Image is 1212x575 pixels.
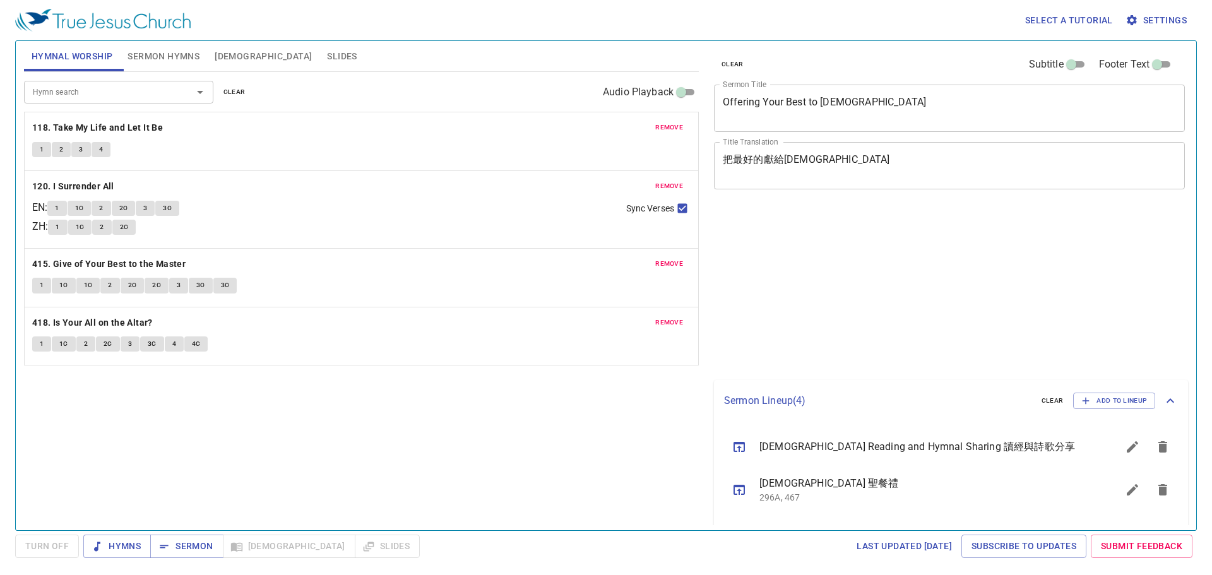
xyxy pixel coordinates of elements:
span: Sermon Hymns [128,49,199,64]
span: 1 [40,144,44,155]
iframe: from-child [709,203,1092,375]
span: 1C [75,203,84,214]
span: 4 [172,338,176,350]
button: 1C [68,220,92,235]
button: clear [216,85,253,100]
span: Sync Verses [626,202,674,215]
button: 118. Take My Life and Let It Be [32,120,165,136]
span: 3 [143,203,147,214]
span: 1C [76,222,85,233]
span: Sermon [160,538,213,554]
span: Submit Feedback [1101,538,1182,554]
button: clear [1034,393,1071,408]
span: 2C [152,280,161,291]
button: 3 [136,201,155,216]
button: 1 [47,201,66,216]
button: 2 [52,142,71,157]
b: 120. I Surrender All [32,179,114,194]
span: 2 [59,144,63,155]
span: remove [655,181,683,192]
span: 3 [128,338,132,350]
button: 1 [32,278,51,293]
span: Hymns [93,538,141,554]
button: Hymns [83,535,151,558]
span: Slides [327,49,357,64]
span: [DEMOGRAPHIC_DATA] [215,49,312,64]
b: 118. Take My Life and Let It Be [32,120,163,136]
span: 2C [119,203,128,214]
span: Last updated [DATE] [857,538,952,554]
p: EN : [32,200,47,215]
span: 4 [99,144,103,155]
span: 2 [108,280,112,291]
button: 2 [76,336,95,352]
span: Select a tutorial [1025,13,1113,28]
span: Audio Playback [603,85,674,100]
span: 2 [100,222,104,233]
img: True Jesus Church [15,9,191,32]
span: 1 [56,222,59,233]
button: 2 [92,201,110,216]
span: 2 [99,203,103,214]
span: 2C [104,338,112,350]
button: 1 [48,220,67,235]
span: clear [223,86,246,98]
button: 2C [112,201,136,216]
span: 3C [196,280,205,291]
span: 1C [59,280,68,291]
p: Sermon Lineup ( 4 ) [724,393,1031,408]
button: 1C [76,278,100,293]
p: 296A, 467 [759,491,1087,504]
button: Settings [1123,9,1192,32]
span: 1 [40,338,44,350]
button: 3 [121,336,140,352]
span: 1C [84,280,93,291]
span: 3C [221,280,230,291]
span: clear [722,59,744,70]
button: 1 [32,336,51,352]
button: 415. Give of Your Best to the Master [32,256,188,272]
button: remove [648,315,691,330]
button: 1C [52,336,76,352]
button: 3 [71,142,90,157]
textarea: Offering Your Best to [DEMOGRAPHIC_DATA] [723,96,1176,120]
p: ZH : [32,219,48,234]
span: remove [655,258,683,270]
button: 2C [121,278,145,293]
button: remove [648,120,691,135]
textarea: 把最好的獻給[DEMOGRAPHIC_DATA] [723,153,1176,177]
span: 2C [120,222,129,233]
button: Sermon [150,535,223,558]
button: 4 [165,336,184,352]
span: 2 [84,338,88,350]
button: 1C [68,201,92,216]
span: 1C [59,338,68,350]
span: 4C [192,338,201,350]
span: [DEMOGRAPHIC_DATA] Reading and Hymnal Sharing 讀經與詩歌分享 [759,439,1087,454]
a: Last updated [DATE] [852,535,957,558]
span: 3C [148,338,157,350]
span: clear [1042,395,1064,406]
button: 418. Is Your All on the Altar? [32,315,155,331]
button: 1C [52,278,76,293]
button: 3 [169,278,188,293]
button: 1 [32,142,51,157]
button: clear [714,57,751,72]
button: remove [648,179,691,194]
button: Select a tutorial [1020,9,1118,32]
span: remove [655,122,683,133]
span: 2C [128,280,137,291]
button: 3C [189,278,213,293]
span: 1 [40,280,44,291]
button: 3C [213,278,237,293]
button: 2 [92,220,111,235]
b: 418. Is Your All on the Altar? [32,315,153,331]
button: Open [191,83,209,101]
span: 1 [55,203,59,214]
span: 3C [163,203,172,214]
span: Subtitle [1029,57,1064,72]
span: Settings [1128,13,1187,28]
button: 4 [92,142,110,157]
div: Sermon Lineup(4)clearAdd to Lineup [714,380,1188,422]
button: 120. I Surrender All [32,179,116,194]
